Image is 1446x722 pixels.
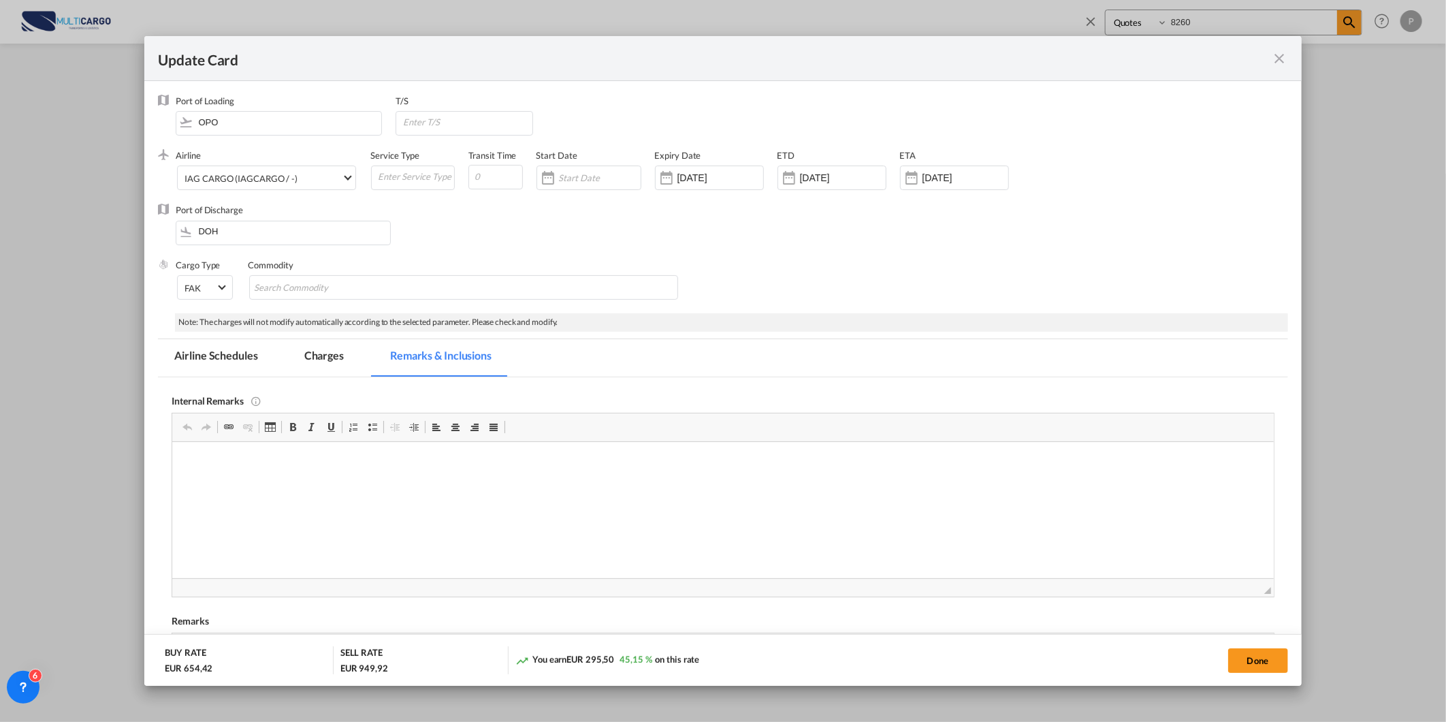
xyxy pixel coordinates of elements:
label: Port of Loading [176,95,234,106]
input: Start Date [559,172,641,183]
label: Port of Discharge [176,204,242,215]
md-tab-item: Remarks & Inclusions [374,339,508,377]
a: Anular (Ctrl+Z) [178,418,197,436]
label: Commodity [248,260,293,270]
div: EUR 949,92 [340,662,388,674]
a: Sublinhado (Ctrl+U) [321,418,340,436]
div: Note: The charges will not modify automatically according to the selected parameter. Please check... [175,313,1287,332]
iframe: Editor de texto enriquecido, editor4 [172,442,1273,578]
div: EUR 654,42 [165,662,212,674]
span: Redimensionar [1264,587,1271,594]
label: T/S [396,95,408,106]
div: Update Card [158,50,1271,67]
md-icon: icon-close fg-AAA8AD m-0 pointer [1272,50,1288,67]
body: Editor de texto enriquecido, editor5 [14,14,1087,212]
p: [DATE] 22:40 [14,82,1087,97]
a: Aumentar avanço [404,418,423,436]
input: Select ETA [922,172,1008,183]
div: Remarks [172,614,1274,626]
input: Enter T/S [402,112,532,132]
a: Centrado [446,418,465,436]
md-tab-item: Charges [288,339,360,377]
input: Enter Port of Discharge [182,221,389,242]
md-icon: This remarks only visible for internal user and will not be printed on Quote PDF [251,394,261,405]
a: Hiperligação (Ctrl+K) [219,418,238,436]
input: 0 [468,165,523,189]
a: Negrito (Ctrl+B) [283,418,302,436]
a: Marcas [363,418,382,436]
a: Itálico (Ctrl+I) [302,418,321,436]
div: BUY RATE [165,646,206,662]
input: Enter Service Type [377,166,454,187]
div: You earn on this rate [515,653,699,668]
body: Editor de texto enriquecido, editor6 [14,14,1087,28]
label: Transit Time [468,150,517,161]
input: Enter Port of Loading [182,112,381,132]
div: IAG CARGO (IAGCARGO / -) [184,173,298,184]
button: Done [1228,648,1288,673]
a: Justificado [484,418,503,436]
md-dialog: Update CardPort of ... [144,36,1301,686]
md-pagination-wrapper: Use the left and right arrow keys to navigate between tabs [158,339,521,377]
a: Numeração [344,418,363,436]
p: 26h 5m [14,129,1087,143]
input: Search Commodity [254,277,379,299]
md-tab-item: Airline Schedules [158,339,274,377]
label: Service Type [371,150,420,161]
img: cargo.png [158,259,169,270]
md-icon: icon-trending-up [515,654,529,668]
md-chips-wrap: Chips container with autocompletion. Enter the text area, type text to search, and then use the u... [249,275,677,300]
label: ETA [900,150,916,161]
div: FAK [184,283,201,294]
a: Tabela [261,418,280,436]
input: Select ETD [800,172,886,183]
a: Alinhar à esquerda [427,418,446,436]
a: Diminuir avanço [385,418,404,436]
p: Arrival [14,60,1087,74]
md-select: Select Cargo type: FAK [177,275,233,300]
div: Internal Remarks [172,394,1274,406]
p: Duration [14,106,1087,120]
a: Alinhar à direita [465,418,484,436]
md-select: Select Airline: IAG CARGO (IAGCARGO / -) [177,166,355,190]
label: Expiry Date [655,150,701,161]
label: Cargo Type [176,260,220,270]
span: 45,15 % [620,654,652,665]
span: EUR 295,50 [566,654,614,665]
a: Refazer (Ctrl+Y) [197,418,216,436]
div: SELL RATE [340,646,383,662]
label: Airline [176,150,200,161]
label: Start Date [536,150,577,161]
input: Expiry Date [677,172,763,183]
label: ETD [777,150,795,161]
p: [DATE] 18:35 [14,37,1087,51]
p: Departure [14,14,1087,28]
a: Eliminar hiperligação [238,418,257,436]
